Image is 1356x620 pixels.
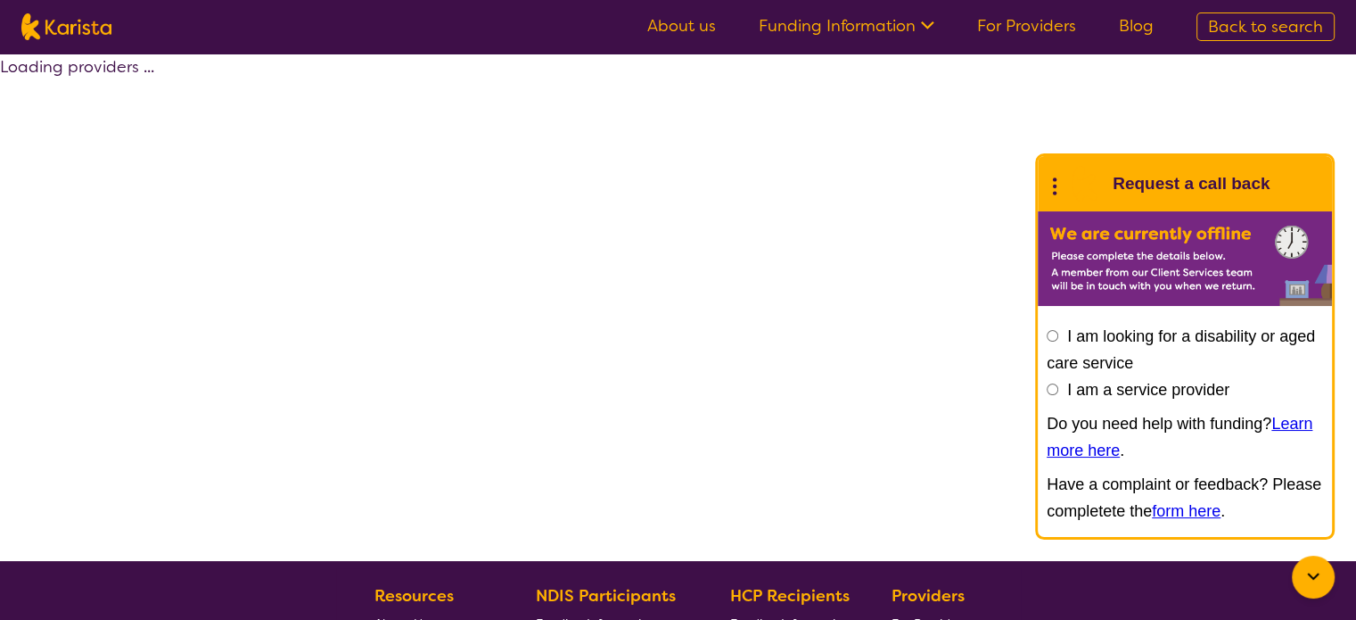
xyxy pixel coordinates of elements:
[536,585,676,607] b: NDIS Participants
[1119,15,1154,37] a: Blog
[1047,471,1323,525] p: Have a complaint or feedback? Please completete the .
[1038,211,1332,306] img: Karista offline chat form to request call back
[759,15,934,37] a: Funding Information
[1196,12,1335,41] a: Back to search
[977,15,1076,37] a: For Providers
[1047,410,1323,464] p: Do you need help with funding? .
[1067,381,1229,399] label: I am a service provider
[730,585,850,607] b: HCP Recipients
[1113,170,1270,197] h1: Request a call back
[1047,327,1315,372] label: I am looking for a disability or aged care service
[892,585,965,607] b: Providers
[1208,16,1323,37] span: Back to search
[647,15,716,37] a: About us
[374,585,454,607] b: Resources
[21,13,111,40] img: Karista logo
[1152,502,1220,520] a: form here
[1066,166,1102,202] img: Karista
